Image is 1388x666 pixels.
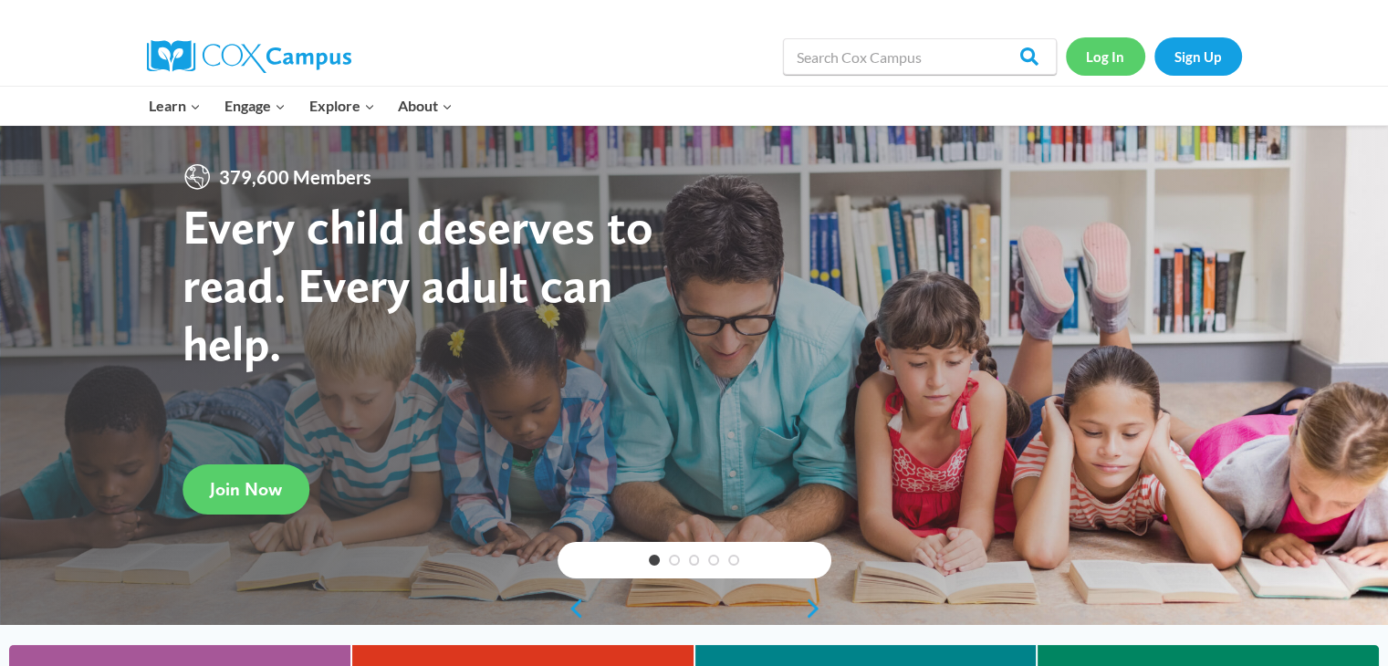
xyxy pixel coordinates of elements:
[1066,37,1145,75] a: Log In
[558,598,585,619] a: previous
[804,598,831,619] a: next
[297,87,387,125] button: Child menu of Explore
[1154,37,1242,75] a: Sign Up
[183,197,653,371] strong: Every child deserves to read. Every adult can help.
[669,555,680,566] a: 2
[213,87,297,125] button: Child menu of Engage
[728,555,739,566] a: 5
[1066,37,1242,75] nav: Secondary Navigation
[183,464,309,515] a: Join Now
[783,38,1057,75] input: Search Cox Campus
[138,87,214,125] button: Child menu of Learn
[708,555,719,566] a: 4
[210,478,282,500] span: Join Now
[649,555,660,566] a: 1
[558,590,831,627] div: content slider buttons
[147,40,351,73] img: Cox Campus
[212,162,379,192] span: 379,600 Members
[138,87,464,125] nav: Primary Navigation
[689,555,700,566] a: 3
[386,87,464,125] button: Child menu of About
